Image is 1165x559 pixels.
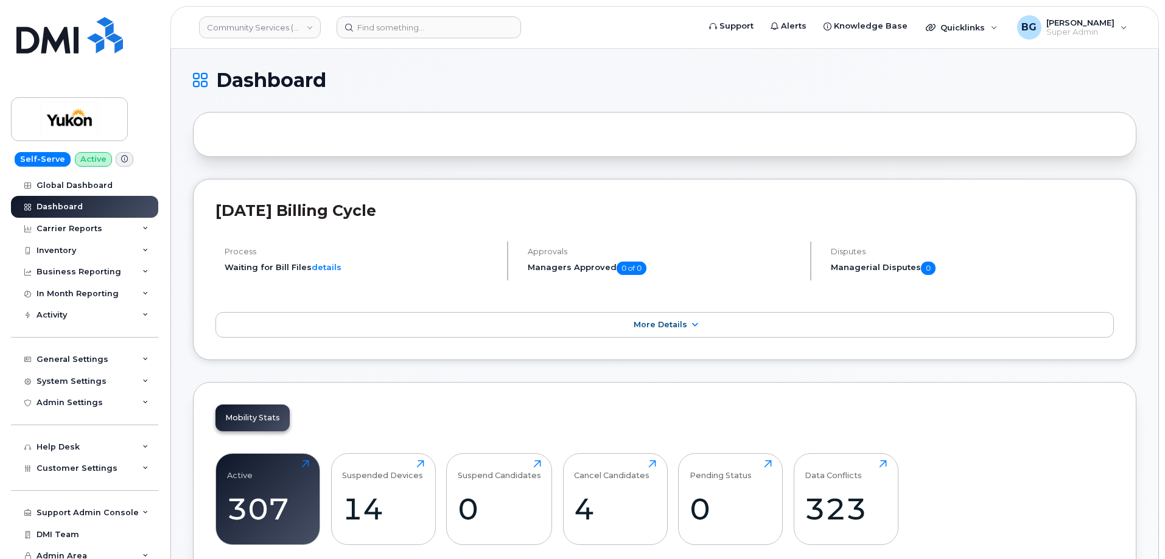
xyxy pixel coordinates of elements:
[458,491,541,527] div: 0
[458,460,541,480] div: Suspend Candidates
[215,201,1114,220] h2: [DATE] Billing Cycle
[225,262,497,273] li: Waiting for Bill Files
[227,460,309,538] a: Active307
[216,71,326,89] span: Dashboard
[690,460,772,538] a: Pending Status0
[831,247,1114,256] h4: Disputes
[342,491,424,527] div: 14
[528,247,800,256] h4: Approvals
[805,460,887,538] a: Data Conflicts323
[574,460,656,538] a: Cancel Candidates4
[574,460,649,480] div: Cancel Candidates
[312,262,341,272] a: details
[634,320,687,329] span: More Details
[831,262,1114,275] h5: Managerial Disputes
[690,491,772,527] div: 0
[690,460,752,480] div: Pending Status
[227,460,253,480] div: Active
[227,491,309,527] div: 307
[805,460,862,480] div: Data Conflicts
[528,262,800,275] h5: Managers Approved
[225,247,497,256] h4: Process
[805,491,887,527] div: 323
[342,460,424,538] a: Suspended Devices14
[617,262,646,275] span: 0 of 0
[921,262,936,275] span: 0
[342,460,423,480] div: Suspended Devices
[458,460,541,538] a: Suspend Candidates0
[574,491,656,527] div: 4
